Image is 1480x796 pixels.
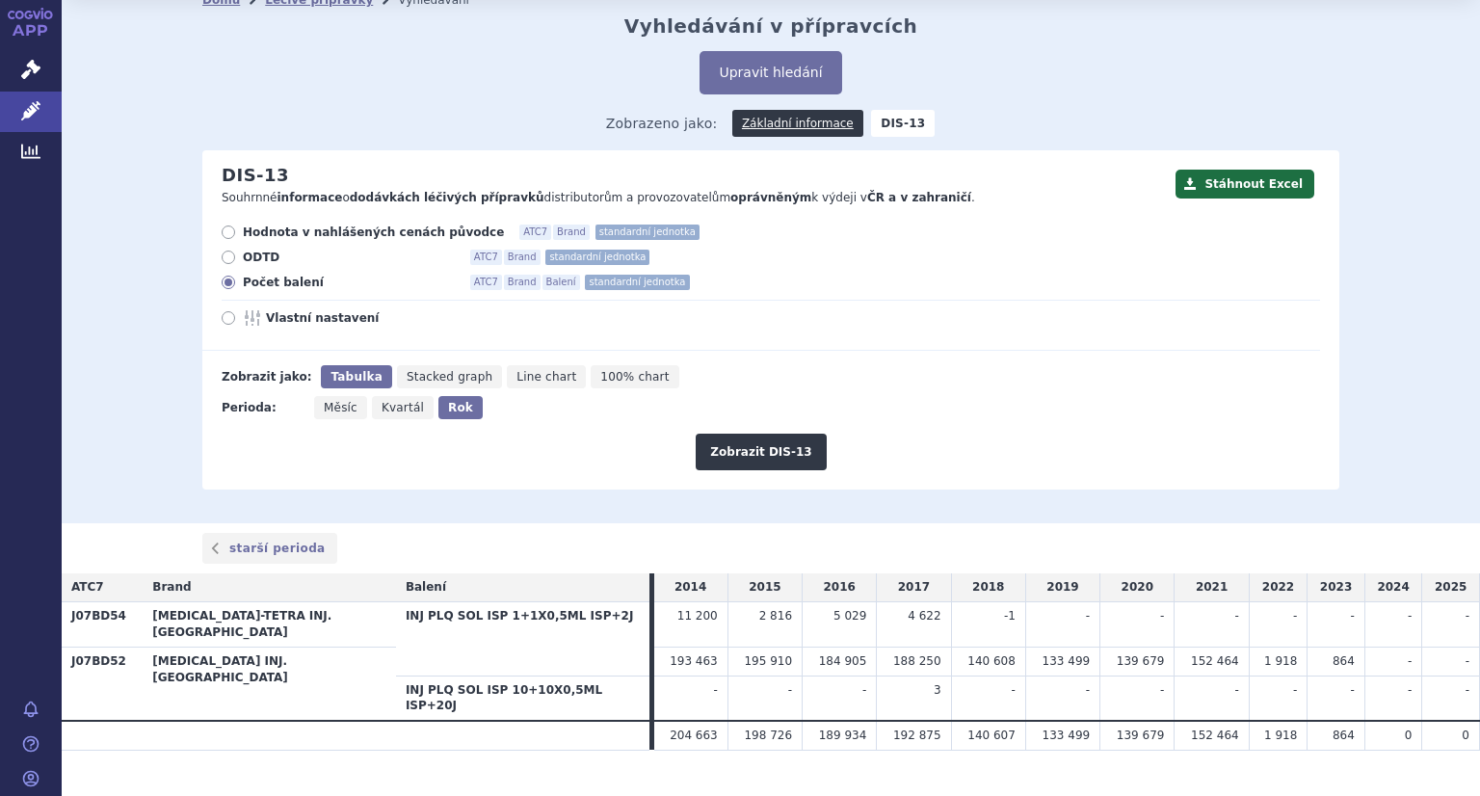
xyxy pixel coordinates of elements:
[967,654,1016,668] span: 140 608
[744,654,792,668] span: 195 910
[788,683,792,697] span: -
[1408,683,1412,697] span: -
[407,370,492,384] span: Stacked graph
[833,609,866,623] span: 5 029
[1191,654,1239,668] span: 152 464
[893,654,941,668] span: 188 250
[1466,654,1469,668] span: -
[1466,683,1469,697] span: -
[867,191,971,204] strong: ČR a v zahraničí
[893,729,941,742] span: 192 875
[1117,729,1165,742] span: 139 679
[1043,654,1091,668] span: 133 499
[1462,729,1469,742] span: 0
[819,654,867,668] span: 184 905
[1160,609,1164,623] span: -
[606,110,718,137] span: Zobrazeno jako:
[934,683,941,697] span: 3
[406,580,446,594] span: Balení
[470,275,502,290] span: ATC7
[696,434,826,470] button: Zobrazit DIS-13
[1466,609,1469,623] span: -
[624,14,918,38] h2: Vyhledávání v přípravcích
[819,729,867,742] span: 189 934
[222,165,289,186] h2: DIS-13
[222,365,311,388] div: Zobrazit jako:
[1293,683,1297,697] span: -
[542,275,580,290] span: Balení
[1264,654,1297,668] span: 1 918
[732,110,863,137] a: Základní informace
[1234,609,1238,623] span: -
[951,573,1025,601] td: 2018
[519,225,551,240] span: ATC7
[585,275,689,290] span: standardní jednotka
[1117,654,1165,668] span: 139 679
[1234,683,1238,697] span: -
[862,683,866,697] span: -
[1364,573,1422,601] td: 2024
[1408,654,1412,668] span: -
[143,647,396,721] th: [MEDICAL_DATA] INJ. [GEOGRAPHIC_DATA]
[908,609,940,623] span: 4 622
[677,609,718,623] span: 11 200
[1176,170,1314,199] button: Stáhnout Excel
[1264,729,1297,742] span: 1 918
[1405,729,1413,742] span: 0
[759,609,792,623] span: 2 816
[545,250,649,265] span: standardní jednotka
[1175,573,1249,601] td: 2021
[243,275,455,290] span: Počet balení
[330,370,382,384] span: Tabulka
[266,310,478,326] span: Vlastní nastavení
[1293,609,1297,623] span: -
[222,190,1166,206] p: Souhrnné o distributorům a provozovatelům k výdeji v .
[143,602,396,648] th: [MEDICAL_DATA]-TETRA INJ. [GEOGRAPHIC_DATA]
[553,225,590,240] span: Brand
[62,647,143,721] th: J07BD52
[448,401,473,414] span: Rok
[62,602,143,648] th: J07BD54
[396,676,649,721] th: INJ PLQ SOL ISP 10+10X0,5ML ISP+20J
[396,602,649,676] th: INJ PLQ SOL ISP 1+1X0,5ML ISP+2J
[744,729,792,742] span: 198 726
[222,396,304,419] div: Perioda:
[595,225,700,240] span: standardní jednotka
[967,729,1016,742] span: 140 607
[243,225,504,240] span: Hodnota v nahlášených cenách původce
[1408,609,1412,623] span: -
[1191,729,1239,742] span: 152 464
[1160,683,1164,697] span: -
[382,401,424,414] span: Kvartál
[71,580,104,594] span: ATC7
[1004,609,1016,623] span: -1
[700,51,841,94] button: Upravit hledání
[516,370,576,384] span: Line chart
[670,729,718,742] span: 204 663
[1333,654,1355,668] span: 864
[202,533,337,564] a: starší perioda
[470,250,502,265] span: ATC7
[504,275,541,290] span: Brand
[1012,683,1016,697] span: -
[243,250,455,265] span: ODTD
[1308,573,1365,601] td: 2023
[1086,683,1090,697] span: -
[1422,573,1480,601] td: 2025
[727,573,802,601] td: 2015
[324,401,357,414] span: Měsíc
[730,191,811,204] strong: oprávněným
[277,191,343,204] strong: informace
[670,654,718,668] span: 193 463
[1043,729,1091,742] span: 133 499
[713,683,717,697] span: -
[877,573,951,601] td: 2017
[152,580,191,594] span: Brand
[1025,573,1099,601] td: 2019
[1249,573,1308,601] td: 2022
[871,110,935,137] strong: DIS-13
[504,250,541,265] span: Brand
[1350,683,1354,697] span: -
[1333,729,1355,742] span: 864
[654,573,728,601] td: 2014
